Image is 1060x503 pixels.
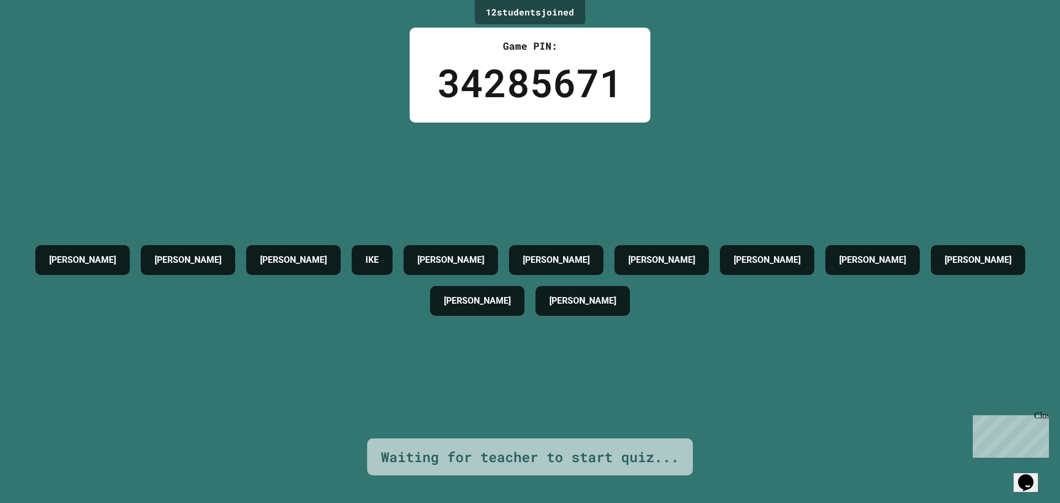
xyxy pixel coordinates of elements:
[968,411,1049,458] iframe: chat widget
[1014,459,1049,492] iframe: chat widget
[260,253,327,267] h4: [PERSON_NAME]
[549,294,616,308] h4: [PERSON_NAME]
[628,253,695,267] h4: [PERSON_NAME]
[437,39,623,54] div: Game PIN:
[381,447,679,468] div: Waiting for teacher to start quiz...
[417,253,484,267] h4: [PERSON_NAME]
[437,54,623,112] div: 34285671
[49,253,116,267] h4: [PERSON_NAME]
[4,4,76,70] div: Chat with us now!Close
[365,253,379,267] h4: IKE
[945,253,1011,267] h4: [PERSON_NAME]
[839,253,906,267] h4: [PERSON_NAME]
[444,294,511,308] h4: [PERSON_NAME]
[523,253,590,267] h4: [PERSON_NAME]
[155,253,221,267] h4: [PERSON_NAME]
[734,253,801,267] h4: [PERSON_NAME]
